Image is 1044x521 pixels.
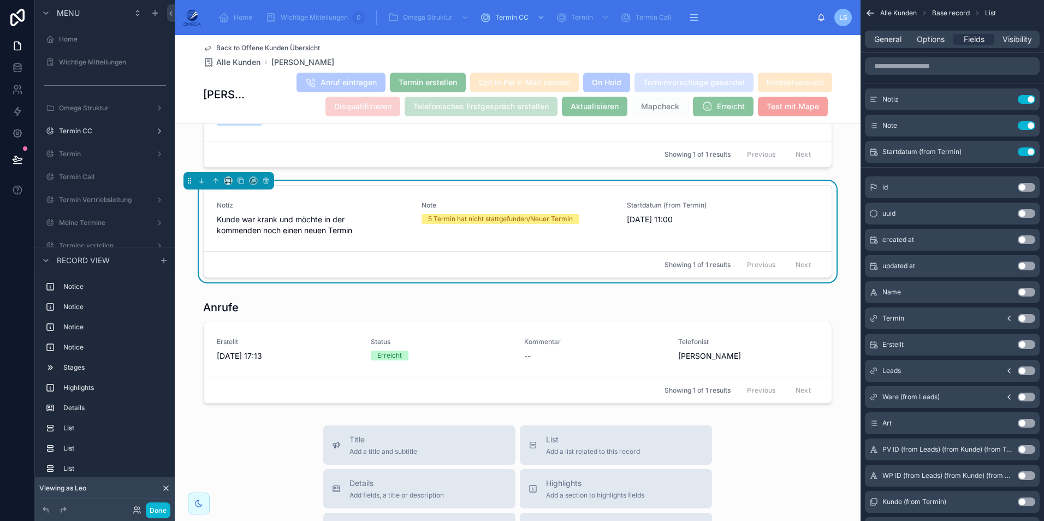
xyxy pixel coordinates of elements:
[349,434,417,445] span: Title
[428,214,573,224] div: 5 Termin hat nicht stattgefunden/Neuer Termin
[384,8,474,27] a: Omega Struktur
[495,13,529,22] span: Termin CC
[1003,34,1032,45] span: Visibility
[882,147,962,156] span: Startdatum (from Termin)
[63,404,164,412] label: Details
[882,471,1013,480] span: WP ID (from Leads) (from Kunde) (from Termin)
[183,9,201,26] img: App logo
[57,8,80,19] span: Menu
[216,57,260,68] span: Alle Kunden
[41,54,168,71] a: Wichtige Mitteilungen
[59,104,151,113] label: Omega Struktur
[217,214,408,236] span: Kunde war krank und möchte in der kommenden noch einen neuen Termin
[41,168,168,186] a: Termin Call
[349,447,417,456] span: Add a title and subtitle
[41,214,168,232] a: Meine Termine
[403,13,453,22] span: Omega Struktur
[41,145,168,163] a: Termin
[323,425,515,465] button: TitleAdd a title and subtitle
[882,262,915,270] span: updated at
[882,314,904,323] span: Termin
[281,13,348,22] span: Wichtige Mitteilungen
[63,464,164,473] label: List
[880,9,917,17] span: Alle Kunden
[665,150,731,159] span: Showing 1 of 1 results
[882,288,901,297] span: Name
[146,502,170,518] button: Done
[63,343,164,352] label: Notice
[203,87,252,102] h1: [PERSON_NAME]
[57,255,110,266] span: Record view
[665,386,731,395] span: Showing 1 of 1 results
[323,469,515,508] button: DetailsAdd fields, a title or description
[59,150,151,158] label: Termin
[59,218,151,227] label: Meine Termine
[422,201,613,210] span: Note
[63,303,164,311] label: Notice
[262,8,369,27] a: Wichtige Mitteilungen0
[216,44,320,52] span: Back to Offene Kunden Übersicht
[271,57,334,68] a: [PERSON_NAME]
[520,469,712,508] button: HighlightsAdd a section to highlights fields
[882,445,1013,454] span: PV ID (from Leads) (from Kunde) (from Termin)
[553,8,615,27] a: Termin
[349,491,444,500] span: Add fields, a title or description
[59,127,151,135] label: Termin CC
[215,8,260,27] a: Home
[41,237,168,254] a: Termine verteilen
[932,9,970,17] span: Base record
[882,366,901,375] span: Leads
[964,34,984,45] span: Fields
[882,393,940,401] span: Ware (from Leads)
[234,13,252,22] span: Home
[63,363,164,372] label: Stages
[59,35,166,44] label: Home
[917,34,945,45] span: Options
[546,491,644,500] span: Add a section to highlights fields
[546,434,640,445] span: List
[41,31,168,48] a: Home
[210,5,817,29] div: scrollable content
[546,478,644,489] span: Highlights
[63,444,164,453] label: List
[627,214,818,225] span: [DATE] 11:00
[874,34,901,45] span: General
[203,57,260,68] a: Alle Kunden
[352,11,365,24] div: 0
[882,498,946,506] span: Kunde (from Termin)
[41,122,168,140] a: Termin CC
[617,8,679,27] a: Termin Call
[63,323,164,331] label: Notice
[41,191,168,209] a: Termin Vertriebsleitung
[627,201,818,210] span: Startdatum (from Termin)
[882,121,897,130] span: Note
[35,273,175,482] div: scrollable content
[63,424,164,433] label: List
[59,196,151,204] label: Termin Vertriebsleitung
[59,58,166,67] label: Wichtige Mitteilungen
[203,44,320,52] a: Back to Offene Kunden Übersicht
[63,282,164,291] label: Notice
[59,173,166,181] label: Termin Call
[882,183,888,192] span: id
[39,484,86,493] span: Viewing as Leo
[41,99,168,117] a: Omega Struktur
[546,447,640,456] span: Add a list related to this record
[985,9,996,17] span: List
[882,235,914,244] span: created at
[217,201,408,210] span: Notiz
[882,209,895,218] span: uuid
[63,383,164,392] label: Highlights
[636,13,671,22] span: Termin Call
[882,419,892,428] span: Art
[349,478,444,489] span: Details
[882,340,904,349] span: Erstellt
[520,425,712,465] button: ListAdd a list related to this record
[839,13,847,22] span: LS
[665,260,731,269] span: Showing 1 of 1 results
[477,8,550,27] a: Termin CC
[571,13,593,22] span: Termin
[882,95,899,104] span: Notiz
[59,241,151,250] label: Termine verteilen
